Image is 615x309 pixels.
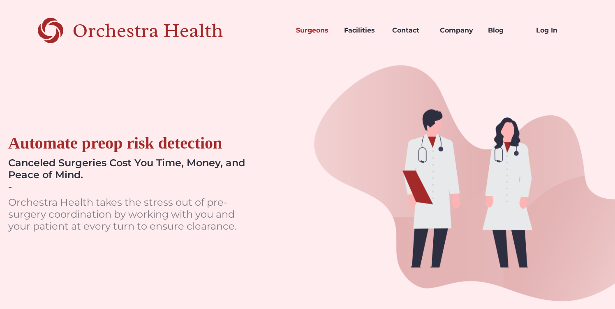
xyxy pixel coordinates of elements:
[8,181,12,193] div: -
[289,16,338,44] a: Surgeons
[8,133,222,153] div: Automate preop risk detection
[386,16,434,44] a: Contact
[8,197,255,232] p: Orchestra Health takes the stress out of pre-surgery coordination by working with you and your pa...
[433,16,481,44] a: Company
[481,16,529,44] a: Blog
[72,22,252,39] div: Orchestra Health
[8,157,266,181] div: Canceled Surgeries Cost You Time, Money, and Peace of Mind.
[38,16,252,44] a: home
[338,16,386,44] a: Facilities
[529,16,578,44] a: Log In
